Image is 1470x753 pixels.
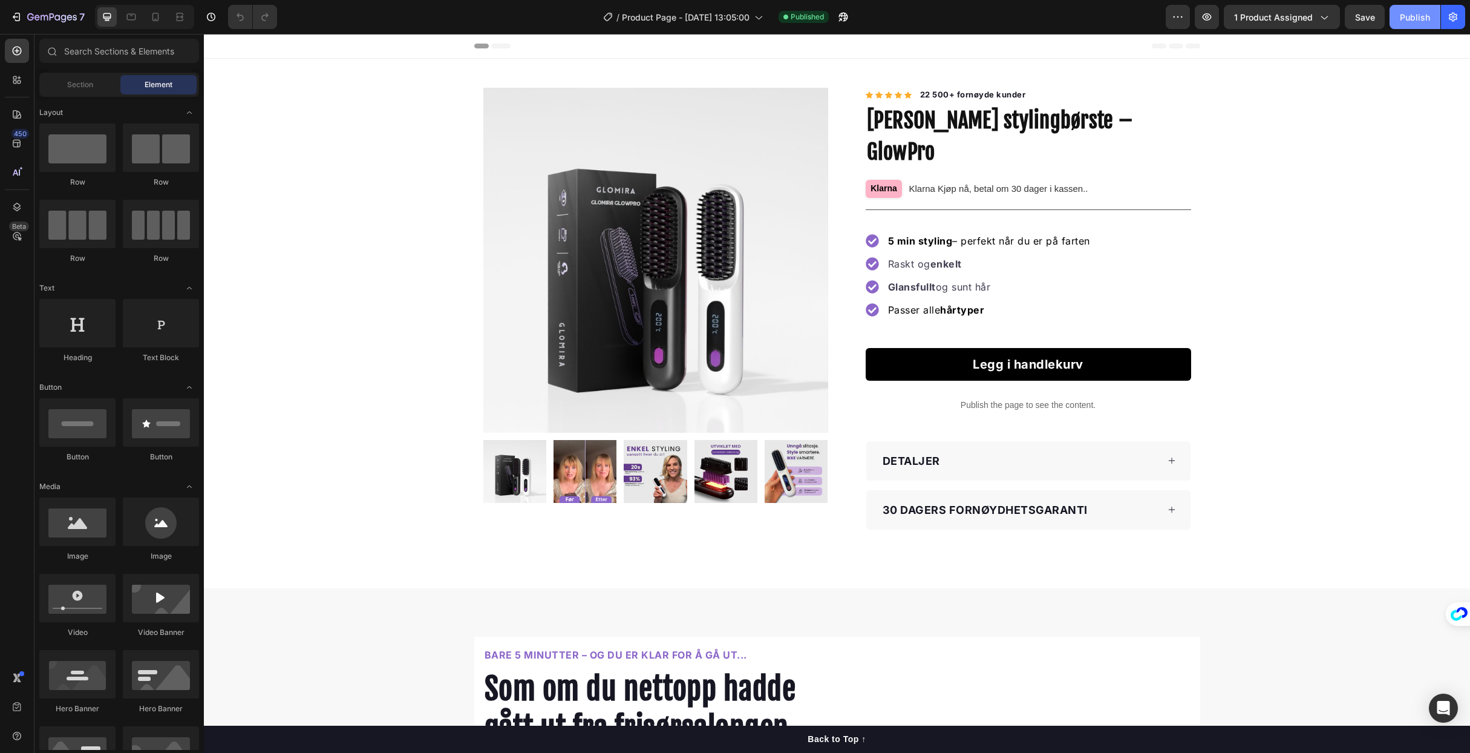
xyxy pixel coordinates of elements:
[662,314,987,347] button: Legg i handlekurv
[684,246,886,260] p: og sunt hår
[662,70,987,136] h1: [PERSON_NAME] stylingbørste – GlowPro
[39,627,116,638] div: Video
[604,699,662,712] div: Back to Top ↑
[1390,5,1440,29] button: Publish
[684,201,749,213] strong: 5 min styling
[705,148,884,161] span: Klarna Kjøp nå, betal om 30 dager i kassen..
[39,107,63,118] span: Layout
[281,636,592,713] strong: Som om du nettopp hadde gått ut fra frisørsalongen
[39,352,116,363] div: Heading
[9,222,29,231] div: Beta
[679,421,736,433] strong: DETALJER
[769,321,880,340] div: Legg i handlekurv
[123,703,199,714] div: Hero Banner
[716,55,822,67] p: 22 500+ fornøyde kunder
[123,551,199,562] div: Image
[1400,11,1430,24] div: Publish
[39,452,116,462] div: Button
[123,253,199,264] div: Row
[684,247,732,259] strong: Glansfullt
[1355,12,1375,22] span: Save
[1345,5,1385,29] button: Save
[39,703,116,714] div: Hero Banner
[11,129,29,139] div: 450
[39,481,60,492] span: Media
[667,150,693,159] text: Klarna
[67,79,93,90] span: Section
[662,365,987,378] p: Publish the page to see the content.
[123,177,199,188] div: Row
[39,382,62,393] span: Button
[180,378,199,397] span: Toggle open
[180,278,199,298] span: Toggle open
[145,79,172,90] span: Element
[180,477,199,496] span: Toggle open
[39,283,54,294] span: Text
[727,224,758,236] strong: enkelt
[204,34,1470,753] iframe: Design area
[79,10,85,24] p: 7
[616,11,619,24] span: /
[228,5,277,29] div: Undo/Redo
[123,452,199,462] div: Button
[123,352,199,363] div: Text Block
[736,270,780,282] strong: hårtyper
[39,177,116,188] div: Row
[684,201,886,213] span: – perfekt når du er på farten
[180,103,199,122] span: Toggle open
[1234,11,1313,24] span: 1 product assigned
[684,270,781,282] span: Passer alle
[622,11,750,24] span: Product Page - [DATE] 13:05:00
[39,39,199,63] input: Search Sections & Elements
[1224,5,1340,29] button: 1 product assigned
[5,5,90,29] button: 7
[281,615,543,627] strong: BARE 5 MINUTTER – OG DU ER KLAR FOR Å GÅ UT...
[679,470,884,482] strong: 30 DAGERS FORNØYDHETSGARANTI
[39,253,116,264] div: Row
[791,12,824,22] span: Published
[1429,694,1458,723] div: Open Intercom Messenger
[684,223,886,237] p: Raskt og
[39,551,116,562] div: Image
[123,627,199,638] div: Video Banner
